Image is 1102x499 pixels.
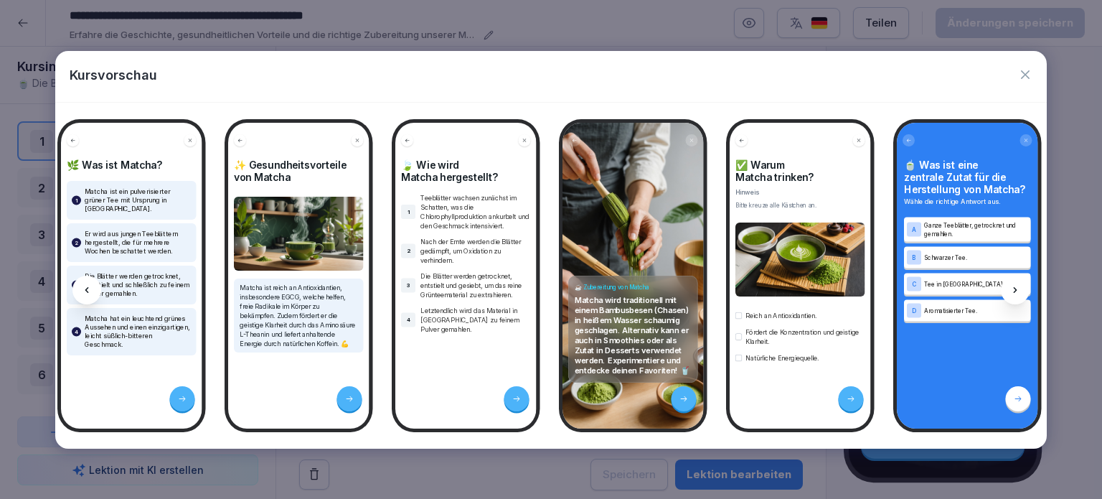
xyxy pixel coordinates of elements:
[407,207,409,215] p: 1
[85,314,192,349] p: Matcha hat ein leuchtend grünes Aussehen und einen einzigartigen, leicht süßlich-bitteren Geschmack.
[70,65,157,85] p: Kursvorschau
[574,283,692,291] h4: ☕ Zubereitung von Matcha
[240,283,358,348] p: Matcha ist reich an Antioxidantien, insbesondere EGCG, welche helfen, freie Radikale im Körper zu...
[406,281,410,289] p: 3
[574,294,692,375] p: Matcha wird traditionell mit einem Bambusbesen (Chasen) in heißem Wasser schaumig geschlagen. Alt...
[75,281,78,289] p: 3
[904,197,1031,207] p: Wähle die richtige Antwort aus.
[912,254,916,261] p: B
[735,201,865,210] div: Bitte kreuze alle Kästchen an.
[85,272,192,298] p: Die Blätter werden getrocknet, entstielt und schließlich zu feinem Pulver gemahlen.
[420,237,531,265] p: Nach der Ernte werden die Blätter gedämpft, um Oxidation zu verhindern.
[745,311,817,320] p: Reich an Antioxidantien.
[75,196,77,205] p: 1
[420,193,531,230] p: Teeblätter wachsen zunächst im Schatten, was die Chlorophyllproduktion ankurbelt und den Geschmac...
[75,327,78,336] p: 4
[75,238,78,247] p: 2
[904,159,1031,195] h4: 🍵 Was ist eine zentrale Zutat für die Herstellung von Matcha?
[912,281,916,287] p: C
[406,315,410,323] p: 4
[401,159,531,183] h4: 🍃 Wie wird Matcha hergestellt?
[735,187,865,197] p: Hinweis
[735,159,865,183] h4: ✅ Warum Matcha trinken?
[924,220,1028,238] p: Ganze Teeblätter, getrocknet und gemahlen.
[420,306,531,334] p: Letztendlich wird das Material in [GEOGRAPHIC_DATA] zu feinem Pulver gemahlen.
[912,307,916,314] p: D
[924,279,1028,288] p: Tee in [GEOGRAPHIC_DATA].
[234,159,364,183] h4: ✨ Gesundheitsvorteile von Matcha
[85,230,192,256] p: Er wird aus jungen Teeblättern hergestellt, die für mehrere Wochen beschattet werden.
[420,271,531,299] p: Die Blätter werden getrocknet, entstielt und gesiebt, um das reine Grünteematerial zu extrahieren.
[912,226,916,233] p: A
[735,223,865,297] img: slhsliuqd9fzsw7uing8oxbv.png
[234,197,364,271] img: Bild und Text Vorschau
[745,353,819,363] p: Natürliche Energiequelle.
[745,327,865,346] p: Fördert die Konzentration und geistige Klarheit.
[924,306,1028,314] p: Aromatisierter Tee.
[67,159,197,171] h4: 🌿 Was ist Matcha?
[407,246,410,254] p: 2
[924,253,1028,261] p: Schwarzer Tee.
[85,187,192,213] p: Matcha ist ein pulverisierter grüner Tee mit Ursprung in [GEOGRAPHIC_DATA].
